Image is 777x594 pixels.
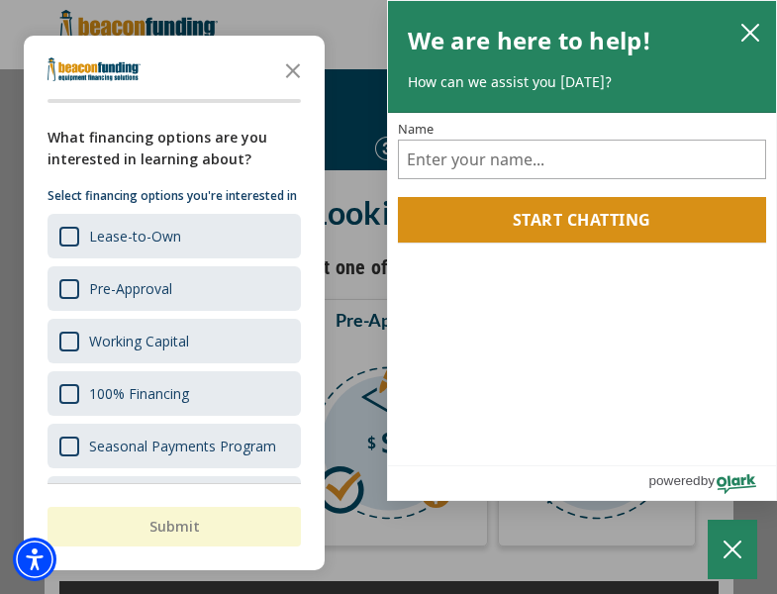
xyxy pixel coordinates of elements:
div: What financing options are you interested in learning about? [48,127,301,170]
img: Company logo [48,57,141,81]
button: Close Chatbox [708,520,757,579]
span: powered [648,468,700,493]
div: 100% Financing [48,371,301,416]
div: Survey [24,36,325,570]
button: Submit [48,507,301,546]
div: Seasonal Payments Program [48,424,301,468]
input: Name [398,140,767,179]
button: Close the survey [273,49,313,89]
div: Seasonal Payments Program [89,437,276,455]
label: Name [398,123,767,136]
span: by [701,468,715,493]
div: 100% Financing [89,384,189,403]
div: Working Capital [48,319,301,363]
button: close chatbox [734,18,766,46]
p: Select financing options you're interested in [48,186,301,206]
div: Lease-to-Own [89,227,181,246]
p: How can we assist you [DATE]? [408,72,757,92]
h2: We are here to help! [408,21,652,60]
a: Powered by Olark [648,466,776,500]
button: Start chatting [398,197,767,243]
div: Pre-Approval [89,279,172,298]
div: Equipment Upgrade [48,476,301,521]
div: Working Capital [89,332,189,350]
div: Lease-to-Own [48,214,301,258]
div: Pre-Approval [48,266,301,311]
div: Accessibility Menu [13,538,56,581]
